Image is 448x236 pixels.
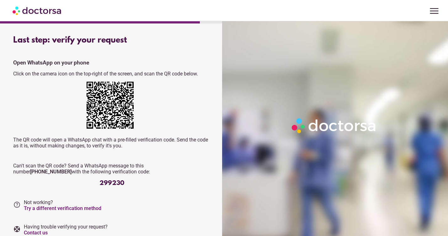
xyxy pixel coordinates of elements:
[24,230,48,236] a: Contact us
[13,180,210,187] div: 299230
[13,59,89,66] strong: Open WhatsApp on your phone
[13,137,210,149] p: The QR code will open a WhatsApp chat with a pre-filled verification code. Send the code as it is...
[30,169,72,175] strong: [PHONE_NUMBER]
[13,201,21,208] i: help
[289,116,379,136] img: Logo-Doctorsa-trans-White-partial-flat.png
[13,36,210,45] div: Last step: verify your request
[87,82,134,129] img: 5hcNewAAAAZJREFUAwBLE2JLUtI4RgAAAABJRU5ErkJggg==
[87,82,137,132] div: https://wa.me/+12673231263?text=My+request+verification+code+is+299230
[428,5,440,17] span: menu
[24,224,108,236] span: Having trouble verifying your request?
[24,205,101,211] a: Try a different verification method
[24,199,101,211] span: Not working?
[13,163,210,175] p: Can't scan the QR code? Send a WhatsApp message to this number with the following verification code:
[13,71,210,77] p: Click on the camera icon on the top-right of the screen, and scan the QR code below.
[13,3,62,18] img: Doctorsa.com
[13,225,21,233] i: support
